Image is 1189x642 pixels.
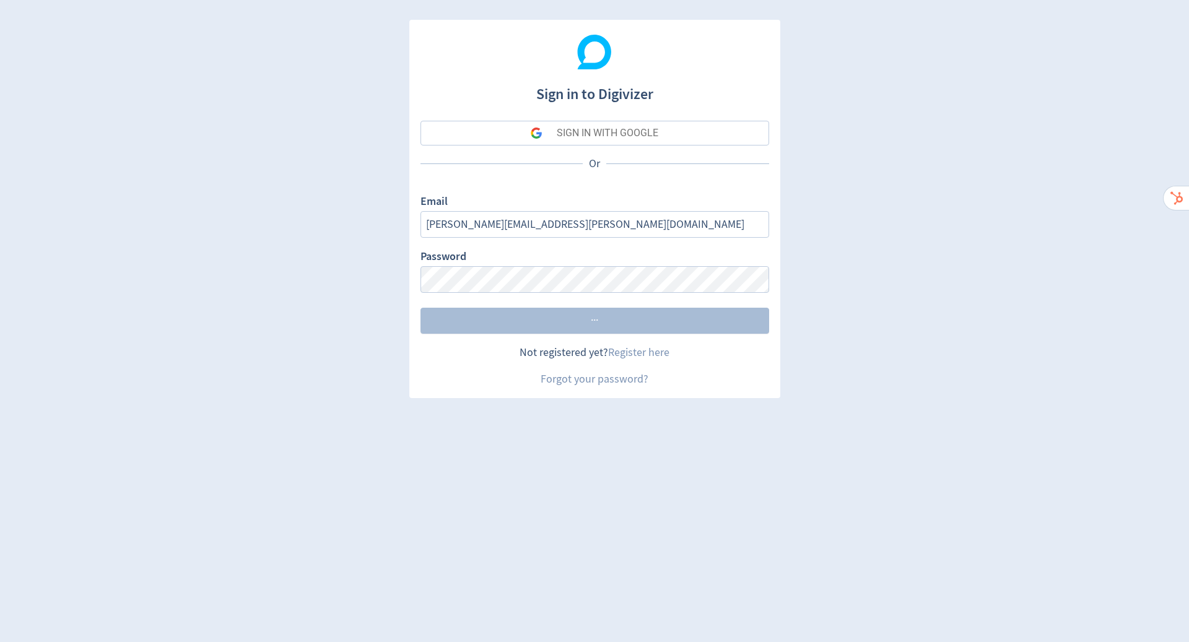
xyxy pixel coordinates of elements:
span: · [591,315,593,326]
p: Or [583,156,606,171]
button: SIGN IN WITH GOOGLE [420,121,769,145]
a: Forgot your password? [541,372,648,386]
div: Not registered yet? [420,345,769,360]
button: ··· [420,308,769,334]
span: · [596,315,598,326]
a: Register here [608,345,669,360]
div: SIGN IN WITH GOOGLE [557,121,658,145]
img: Digivizer Logo [577,35,612,69]
label: Password [420,249,466,266]
span: · [593,315,596,326]
label: Email [420,194,448,211]
h1: Sign in to Digivizer [420,73,769,105]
